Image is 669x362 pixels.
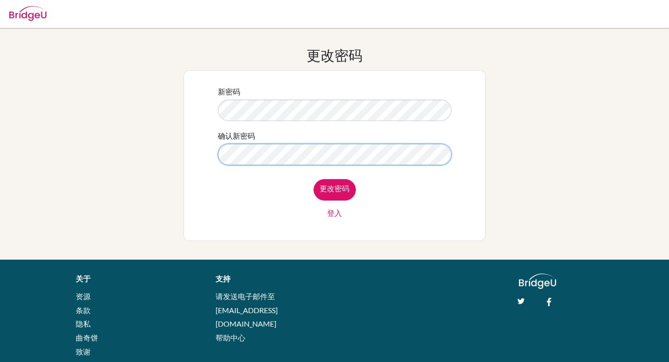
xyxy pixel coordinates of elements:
[519,274,557,289] img: logo_white@2x-f4f0deed5e89b7ecb1c2cc34c3e3d731f90f0f143d5ea2071677605dd97b5244.png
[218,87,240,96] font: 新密码
[327,208,342,219] a: 登入
[314,179,356,201] input: 更改密码
[216,333,245,342] a: 帮助中心
[307,47,362,63] font: 更改密码
[76,333,98,342] a: 曲奇饼
[216,275,230,283] font: 支持
[76,292,91,301] a: 资源
[76,347,91,356] a: 致谢
[218,131,255,140] font: 确认新密码
[327,208,342,217] font: 登入
[9,6,46,21] img: Bridge-U
[76,306,91,315] a: 条款
[76,319,91,328] a: 隐私
[216,292,278,328] a: 请发送电子邮件至 [EMAIL_ADDRESS][DOMAIN_NAME]
[76,275,91,283] font: 关于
